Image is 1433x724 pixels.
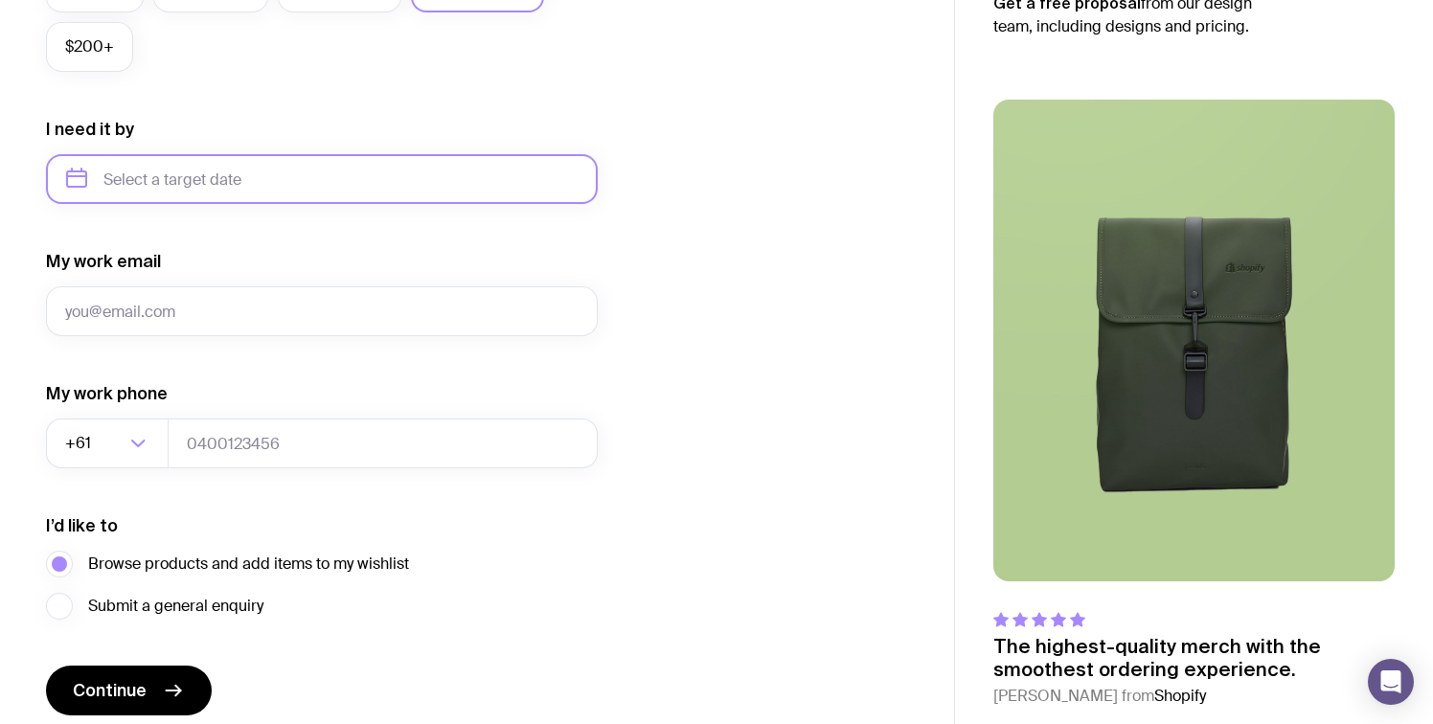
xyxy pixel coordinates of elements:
div: Search for option [46,419,169,468]
span: Submit a general enquiry [88,595,263,618]
input: Select a target date [46,154,598,204]
label: My work email [46,250,161,273]
input: Search for option [95,419,125,468]
span: +61 [65,419,95,468]
span: Continue [73,679,147,702]
label: I’d like to [46,514,118,537]
p: The highest-quality merch with the smoothest ordering experience. [993,635,1395,681]
label: $200+ [46,22,133,72]
cite: [PERSON_NAME] from [993,685,1395,708]
label: I need it by [46,118,134,141]
span: Shopify [1154,686,1206,706]
input: 0400123456 [168,419,598,468]
div: Open Intercom Messenger [1368,659,1414,705]
button: Continue [46,666,212,715]
label: My work phone [46,382,168,405]
span: Browse products and add items to my wishlist [88,553,409,576]
input: you@email.com [46,286,598,336]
